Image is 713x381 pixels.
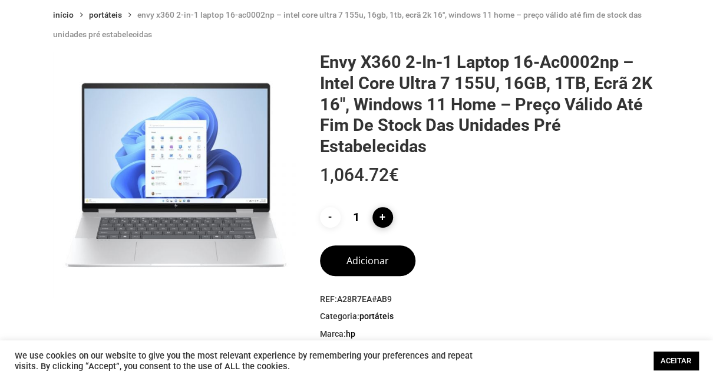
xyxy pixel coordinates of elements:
span: REF: [320,294,660,306]
span: Envy x360 2-in-1 Laptop 16-ac0002np – Intel Core Ultra 7 155U, 16GB, 1TB, Ecrã 2K 16″, Windows 11... [53,10,642,39]
span: Categoria: [320,311,660,323]
span: Marca: [320,329,660,340]
a: HP [346,329,355,339]
div: We use cookies on our website to give you the most relevant experience by remembering your prefer... [15,350,493,372]
a: Início [53,9,74,20]
img: Placeholder [53,52,299,298]
a: ACEITAR [653,352,698,370]
span: A28R7EA#AB9 [337,294,392,304]
input: Product quantity [343,207,370,228]
h1: Envy x360 2-in-1 Laptop 16-ac0002np – Intel Core Ultra 7 155U, 16GB, 1TB, Ecrã 2K 16″, Windows 11... [320,52,660,157]
input: - [320,207,341,228]
input: + [372,207,393,228]
span: € [389,165,399,185]
button: Adicionar [320,245,415,276]
a: Portáteis [359,311,394,321]
bdi: 1,064.72 [320,165,399,185]
a: Portáteis [89,9,122,20]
